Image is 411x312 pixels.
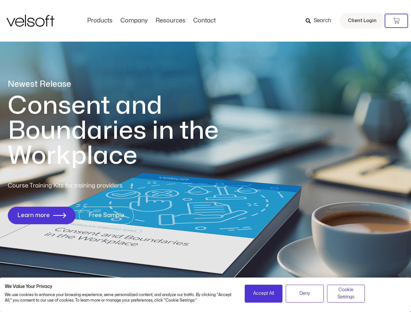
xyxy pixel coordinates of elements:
span: Cookie Settings [331,286,361,301]
a: Free Sample [79,207,134,224]
span: Deny [299,290,310,297]
p: We use cookies to enhance your browsing experience, serve personalized content, and analyze our t... [5,292,235,303]
span: Learn more [17,212,50,219]
span: Client Login [348,17,377,25]
a: Client Login [340,13,385,29]
nav: Menu [83,17,220,24]
iframe: chat widget [328,298,408,312]
span: Free Sample [89,212,124,219]
a: CompanyMenu Toggle [116,17,152,24]
h2: We Value Your Privacy [5,284,235,290]
span: Accept All [253,290,274,297]
a: ProductsMenu Toggle [83,17,116,24]
span: Search [314,17,331,25]
img: Velsoft Training Materials [7,15,54,27]
button: Accept all cookies [245,285,283,303]
button: Adjust cookie preferences [327,285,365,303]
p: Newest Release [8,79,245,90]
p: Course Training Kits for training providers [8,181,170,190]
a: ContactMenu Toggle [189,17,220,24]
a: ResourcesMenu Toggle [152,17,189,24]
h1: Consent and Boundaries in the Workplace [8,93,245,168]
button: Deny all cookies [286,285,324,303]
a: Learn more [8,207,75,224]
a: Search [306,15,336,26]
